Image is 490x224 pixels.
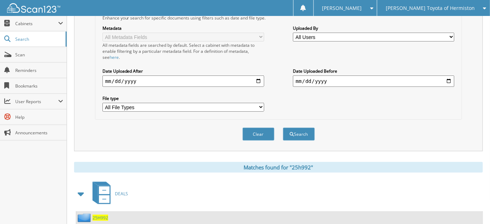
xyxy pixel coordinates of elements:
button: Search [283,128,315,141]
span: Scan [15,52,63,58]
div: Matches found for "25h992" [74,162,483,173]
span: Cabinets [15,21,58,27]
label: Date Uploaded Before [293,68,455,74]
span: Help [15,114,63,120]
img: scan123-logo-white.svg [7,3,60,13]
a: here [110,54,119,60]
label: Metadata [102,25,264,31]
div: All metadata fields are searched by default. Select a cabinet with metadata to enable filtering b... [102,42,264,60]
img: folder2.png [78,213,93,222]
a: DEALS [88,180,128,208]
label: Uploaded By [293,25,455,31]
span: Bookmarks [15,83,63,89]
div: Enhance your search for specific documents using filters such as date and file type. [99,15,458,21]
span: User Reports [15,99,58,105]
a: 25H992 [93,215,108,221]
span: [PERSON_NAME] Toyota of Hermiston [386,6,475,10]
label: File type [102,95,264,101]
span: Announcements [15,130,63,136]
span: Search [15,36,62,42]
button: Clear [243,128,274,141]
input: start [102,75,264,87]
span: Reminders [15,67,63,73]
input: end [293,75,455,87]
span: DEALS [115,191,128,197]
span: [PERSON_NAME] [322,6,362,10]
label: Date Uploaded After [102,68,264,74]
